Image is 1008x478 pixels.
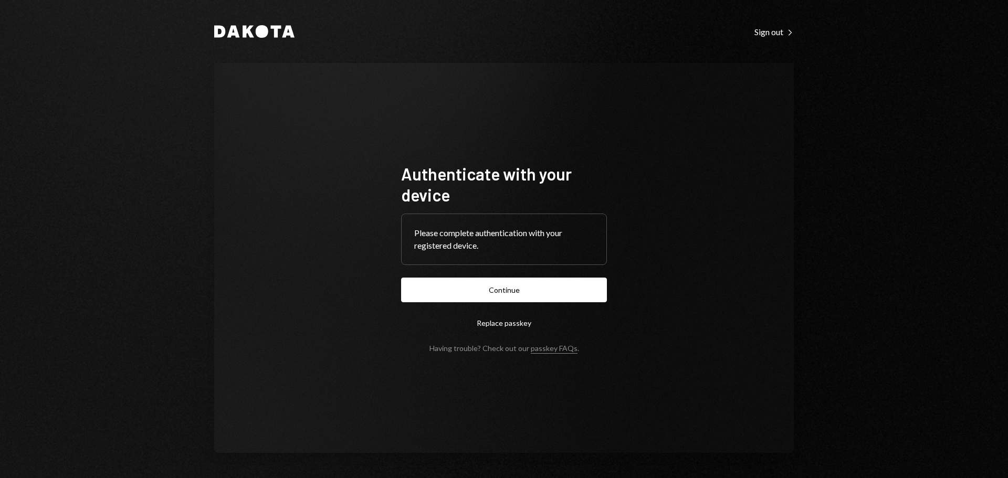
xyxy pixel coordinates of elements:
[754,26,794,37] a: Sign out
[754,27,794,37] div: Sign out
[401,163,607,205] h1: Authenticate with your device
[414,227,594,252] div: Please complete authentication with your registered device.
[401,278,607,302] button: Continue
[531,344,577,354] a: passkey FAQs
[401,311,607,335] button: Replace passkey
[429,344,579,353] div: Having trouble? Check out our .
